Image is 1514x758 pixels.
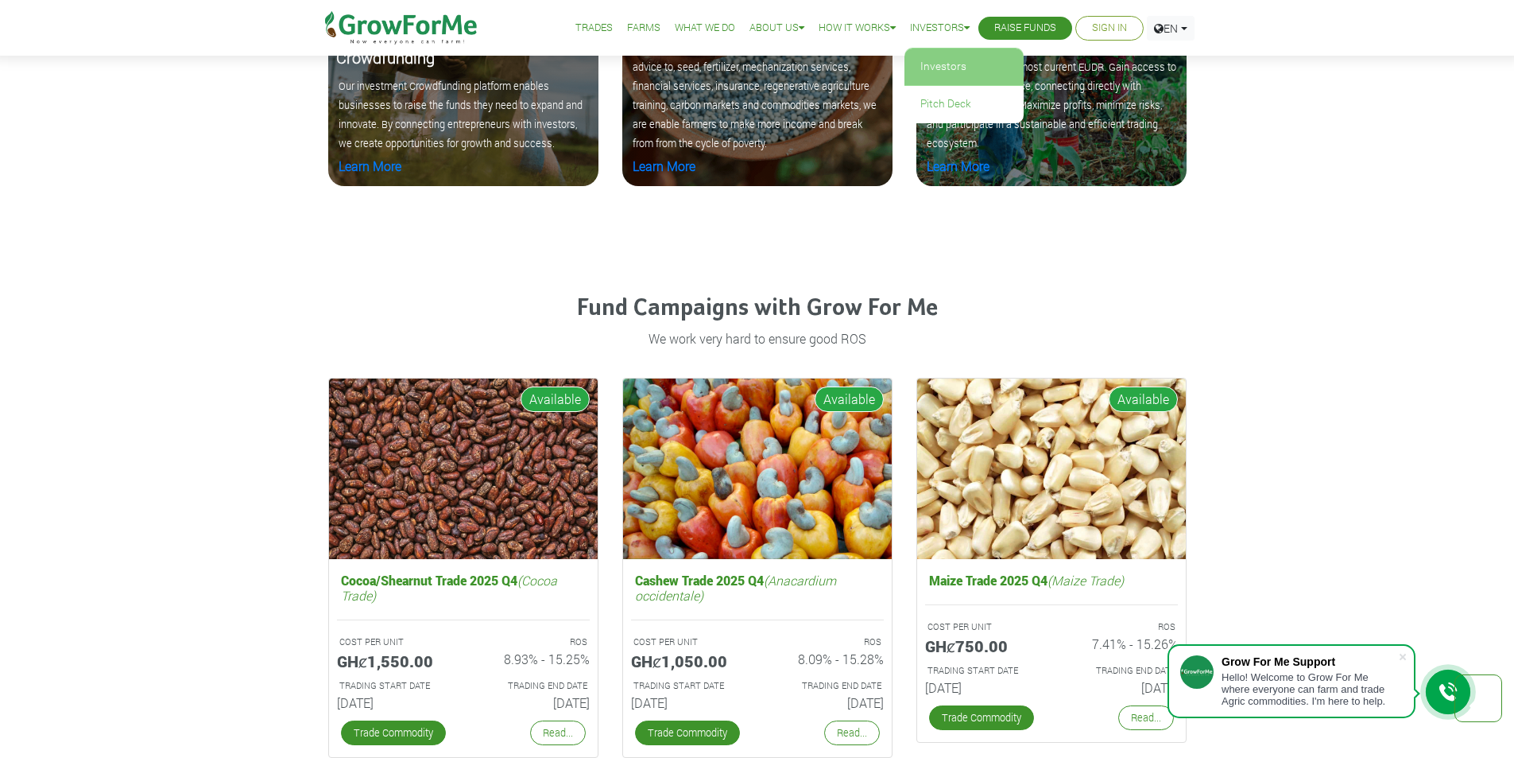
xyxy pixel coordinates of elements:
[521,387,590,412] span: Available
[475,651,590,667] h6: 8.93% - 15.25%
[749,20,804,37] a: About Us
[633,22,877,150] small: Farmers gain access to comprehensive support and resources needed to succeed as a farmer. From ex...
[336,47,435,68] b: Crowdfunding
[904,49,1024,85] a: Investors
[994,20,1056,37] a: Raise Funds
[769,651,884,667] h6: 8.09% - 15.28%
[631,569,884,607] h5: Cashew Trade 2025 Q4
[1118,706,1174,730] a: Read...
[339,157,401,174] a: Learn More
[1092,20,1127,37] a: Sign In
[925,569,1178,592] h5: Maize Trade 2025 Q4
[337,695,451,710] h6: [DATE]
[633,679,743,693] p: Estimated Trading Start Date
[478,679,587,693] p: Estimated Trading End Date
[675,20,735,37] a: What We Do
[925,636,1040,655] h5: GHȼ750.00
[904,86,1024,122] a: Pitch Deck
[1222,671,1398,707] div: Hello! Welcome to Grow For Me where everyone can farm and trade Agric commodities. I'm here to help.
[772,636,881,649] p: ROS
[633,157,695,174] a: Learn More
[1109,387,1178,412] span: Available
[769,695,884,710] h6: [DATE]
[925,680,1040,695] h6: [DATE]
[927,157,989,174] a: Learn More
[917,379,1186,559] img: growforme image
[1066,664,1175,678] p: Estimated Trading End Date
[1063,636,1178,651] h6: 7.41% - 15.26%
[478,636,587,649] p: ROS
[633,636,743,649] p: COST PER UNIT
[635,721,740,745] a: Trade Commodity
[929,706,1034,730] a: Trade Commodity
[631,695,745,710] h6: [DATE]
[635,572,836,604] i: (Anacardium occidentale)
[1063,680,1178,695] h6: [DATE]
[341,572,557,604] i: (Cocoa Trade)
[772,679,881,693] p: Estimated Trading End Date
[623,379,892,559] img: growforme image
[575,20,613,37] a: Trades
[475,695,590,710] h6: [DATE]
[339,636,449,649] p: COST PER UNIT
[331,329,1184,348] p: We work very hard to ensure good ROS
[815,387,884,412] span: Available
[337,569,590,607] h5: Cocoa/Shearnut Trade 2025 Q4
[1222,655,1398,668] div: Grow For Me Support
[927,664,1037,678] p: Estimated Trading Start Date
[1047,572,1124,589] i: (Maize Trade)
[927,22,1176,150] small: Navigate the future of sustainable agricultural commodity sourcing, trading and futures markets. ...
[1147,16,1195,41] a: EN
[927,620,1037,634] p: COST PER UNIT
[328,294,1187,323] h4: Fund Campaigns with Grow For Me
[341,721,446,745] a: Trade Commodity
[627,20,660,37] a: Farms
[329,379,598,559] img: growforme image
[1066,620,1175,634] p: ROS
[819,20,896,37] a: How it Works
[339,679,449,693] p: Estimated Trading Start Date
[631,651,745,671] h5: GHȼ1,050.00
[824,721,880,745] a: Read...
[339,80,583,150] small: Our investment Crowdfunding platform enables businesses to raise the funds they need to expand an...
[530,721,586,745] a: Read...
[337,651,451,671] h5: GHȼ1,550.00
[910,20,970,37] a: Investors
